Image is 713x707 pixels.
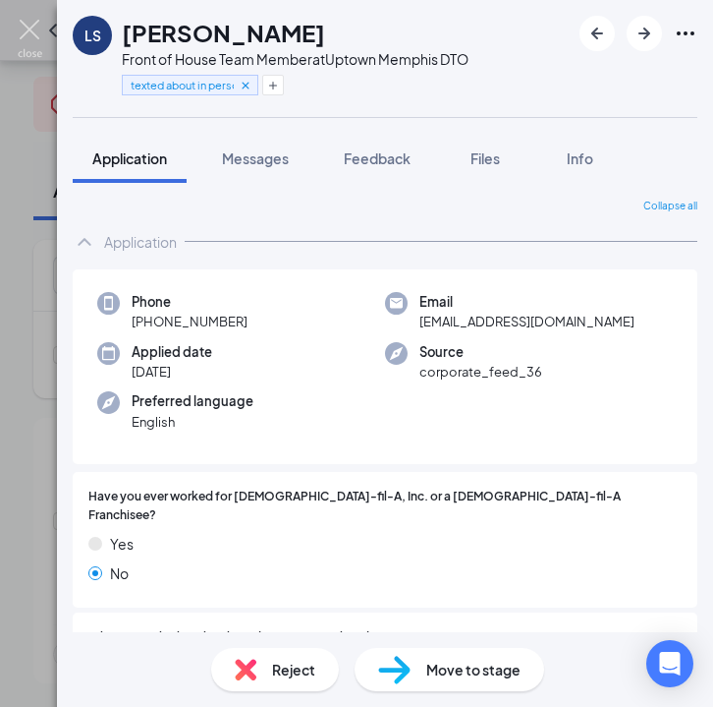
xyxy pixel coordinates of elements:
[84,26,101,45] div: LS
[632,22,656,45] svg: ArrowRight
[132,362,212,382] span: [DATE]
[579,16,615,51] button: ArrowLeftNew
[73,230,96,254] svg: ChevronUp
[132,292,247,312] span: Phone
[426,659,521,680] span: Move to stage
[88,488,682,525] span: Have you ever worked for [DEMOGRAPHIC_DATA]-fil-A, Inc. or a [DEMOGRAPHIC_DATA]-fil-A Franchisee?
[643,199,697,214] span: Collapse all
[419,362,542,382] span: corporate_feed_36
[585,22,609,45] svg: ArrowLeftNew
[88,628,376,647] span: What is your highest level of education completed?
[267,80,279,91] svg: Plus
[470,149,500,167] span: Files
[222,149,289,167] span: Messages
[132,342,212,362] span: Applied date
[92,149,167,167] span: Application
[239,79,252,92] svg: Cross
[131,77,234,93] span: texted about in person [DATE]
[419,292,634,312] span: Email
[104,232,177,252] div: Application
[110,533,134,555] span: Yes
[262,75,284,95] button: Plus
[344,149,411,167] span: Feedback
[646,640,693,687] div: Open Intercom Messenger
[132,412,253,432] span: English
[132,391,253,411] span: Preferred language
[272,659,315,680] span: Reject
[674,22,697,45] svg: Ellipses
[110,562,129,584] span: No
[419,342,542,362] span: Source
[132,312,247,331] span: [PHONE_NUMBER]
[419,312,634,331] span: [EMAIL_ADDRESS][DOMAIN_NAME]
[122,16,325,49] h1: [PERSON_NAME]
[627,16,662,51] button: ArrowRight
[567,149,593,167] span: Info
[122,49,468,69] div: Front of House Team Member at Uptown Memphis DTO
